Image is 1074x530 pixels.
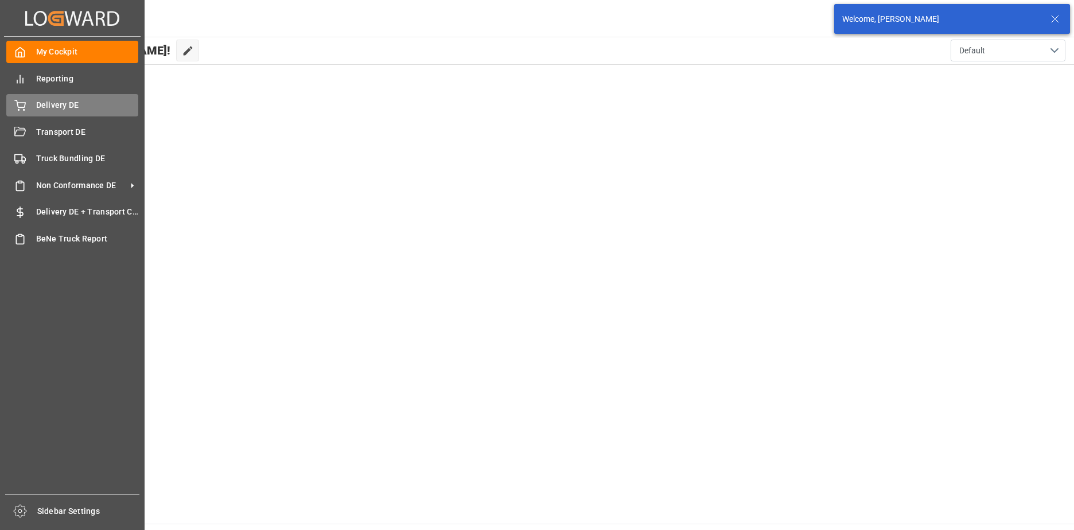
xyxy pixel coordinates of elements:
a: Truck Bundling DE [6,147,138,170]
a: Transport DE [6,120,138,143]
span: BeNe Truck Report [36,233,139,245]
a: Delivery DE + Transport Cost [6,201,138,223]
a: Delivery DE [6,94,138,116]
span: Default [959,45,985,57]
a: Reporting [6,67,138,89]
span: Transport DE [36,126,139,138]
a: BeNe Truck Report [6,227,138,250]
span: My Cockpit [36,46,139,58]
span: Delivery DE [36,99,139,111]
span: Truck Bundling DE [36,153,139,165]
a: My Cockpit [6,41,138,63]
span: Reporting [36,73,139,85]
span: Sidebar Settings [37,505,140,517]
span: Non Conformance DE [36,180,127,192]
div: Welcome, [PERSON_NAME] [842,13,1040,25]
button: open menu [951,40,1065,61]
span: Delivery DE + Transport Cost [36,206,139,218]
